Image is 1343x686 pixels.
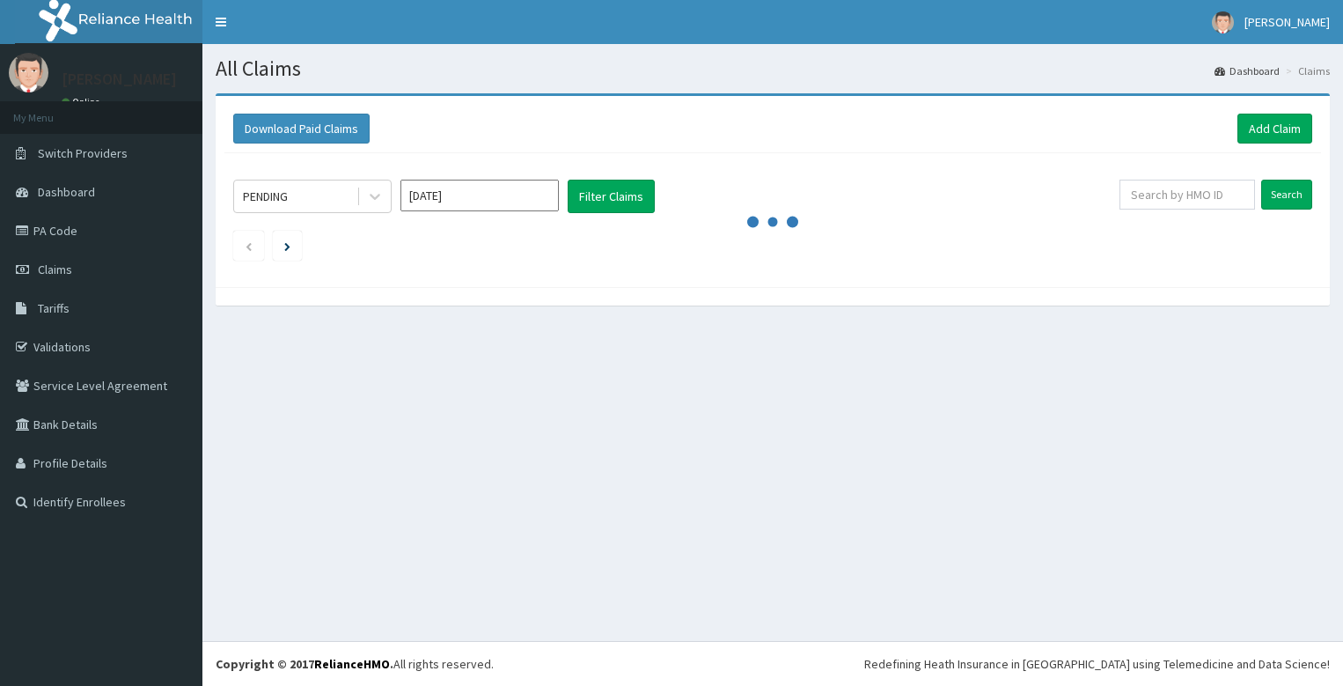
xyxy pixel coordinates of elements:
[1261,180,1312,210] input: Search
[233,114,370,144] button: Download Paid Claims
[243,188,288,205] div: PENDING
[1119,180,1255,210] input: Search by HMO ID
[216,656,393,672] strong: Copyright © 2017 .
[38,184,95,200] span: Dashboard
[38,262,72,277] span: Claims
[314,656,390,672] a: RelianceHMO
[62,96,104,108] a: Online
[216,57,1330,80] h1: All Claims
[1215,63,1280,78] a: Dashboard
[400,180,559,211] input: Select Month and Year
[568,180,655,213] button: Filter Claims
[1244,14,1330,30] span: [PERSON_NAME]
[746,195,799,248] svg: audio-loading
[245,238,253,254] a: Previous page
[1212,11,1234,33] img: User Image
[284,238,290,254] a: Next page
[38,300,70,316] span: Tariffs
[1237,114,1312,144] a: Add Claim
[202,641,1343,686] footer: All rights reserved.
[38,145,128,161] span: Switch Providers
[9,53,48,92] img: User Image
[1281,63,1330,78] li: Claims
[62,71,177,87] p: [PERSON_NAME]
[864,655,1330,673] div: Redefining Heath Insurance in [GEOGRAPHIC_DATA] using Telemedicine and Data Science!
